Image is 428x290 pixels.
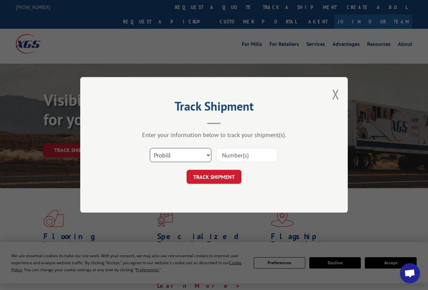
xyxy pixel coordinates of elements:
div: Open chat [400,263,420,283]
div: Enter your information below to track your shipment(s). [114,131,314,139]
button: TRACK SHIPMENT [187,170,241,184]
button: Close modal [332,85,339,103]
h2: Track Shipment [114,101,314,114]
input: Number(s) [216,148,278,162]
